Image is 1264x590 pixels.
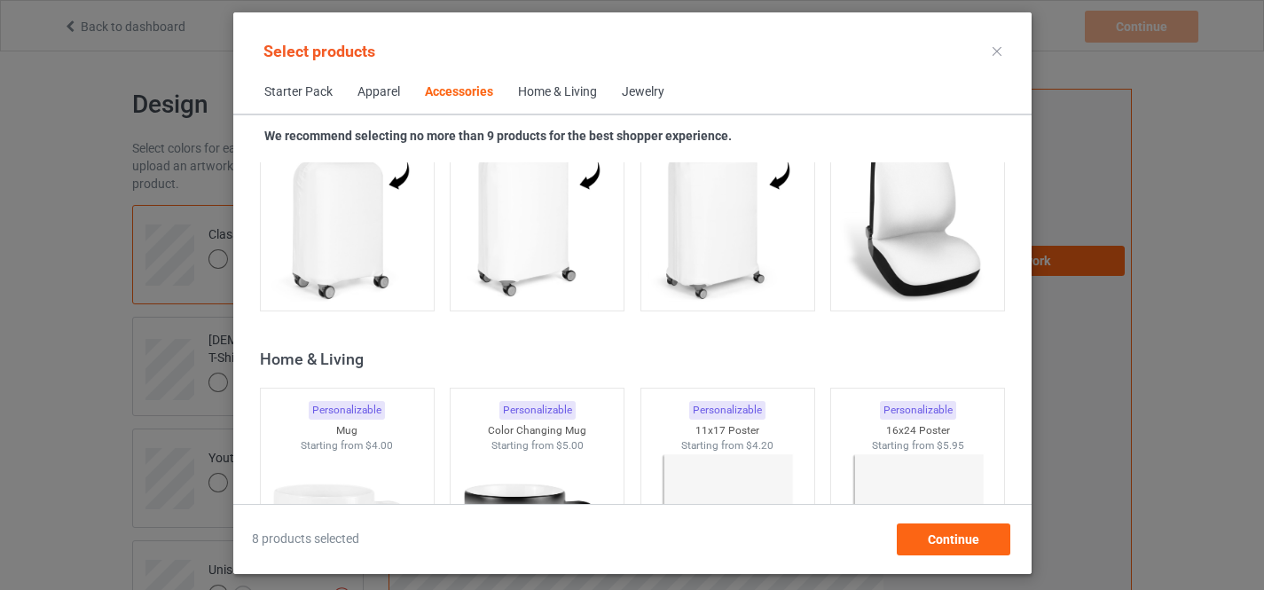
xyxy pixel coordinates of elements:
div: Personalizable [879,401,955,420]
div: Starting from [260,438,433,453]
img: regular.jpg [458,103,616,302]
div: Mug [260,423,433,438]
div: 16x24 Poster [831,423,1004,438]
div: 11x17 Poster [640,423,813,438]
div: Personalizable [499,401,575,420]
div: Apparel [357,83,400,101]
span: $5.95 [936,439,963,452]
div: Color Changing Mug [451,423,624,438]
span: Select products [263,42,375,60]
div: Starting from [640,438,813,453]
div: Personalizable [309,401,385,420]
span: $4.20 [746,439,773,452]
span: 8 products selected [252,531,359,548]
strong: We recommend selecting no more than 9 products for the best shopper experience. [264,129,732,143]
div: Starting from [831,438,1004,453]
span: Continue [927,532,978,547]
div: Personalizable [689,401,765,420]
div: Jewelry [622,83,664,101]
img: regular.jpg [648,103,806,302]
span: Starter Pack [252,71,345,114]
div: Home & Living [259,349,1012,369]
span: $4.00 [365,439,393,452]
img: regular.jpg [267,103,426,302]
div: Accessories [425,83,493,101]
img: regular.jpg [838,103,997,302]
div: Continue [896,523,1009,555]
div: Starting from [451,438,624,453]
div: Home & Living [518,83,597,101]
span: $5.00 [555,439,583,452]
